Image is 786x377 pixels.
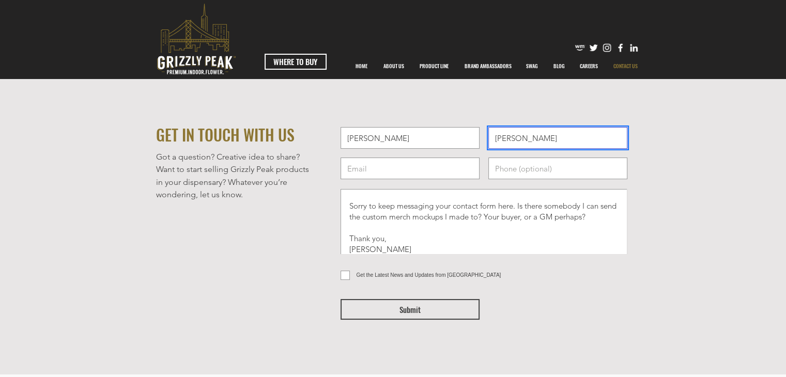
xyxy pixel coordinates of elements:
[548,53,570,79] p: BLOG
[357,272,501,278] span: Get the Latest News and Updates from [GEOGRAPHIC_DATA]
[575,42,585,53] img: weedmaps
[518,53,546,79] a: SWAG
[488,158,627,179] input: Phone (optional)
[273,56,317,67] span: WHERE TO BUY
[376,53,412,79] a: ABOUT US
[341,158,480,179] input: Email
[606,53,646,79] a: CONTACT US
[588,42,599,53] img: Twitter
[156,164,309,199] span: Want to start selling Grizzly Peak products in your dispensary? Whatever you’re wondering, let us...
[399,304,421,315] span: Submit
[341,299,480,320] button: Submit
[350,53,373,79] p: HOME
[572,53,606,79] a: CAREERS
[412,53,457,79] a: PRODUCT LINE
[521,53,543,79] p: SWAG
[575,42,639,53] ul: Social Bar
[378,53,409,79] p: ABOUT US
[628,42,639,53] img: Likedin
[348,53,646,79] nav: Site
[157,4,236,74] svg: premium-indoor-flower
[602,42,612,53] img: Instagram
[265,54,327,70] a: WHERE TO BUY
[341,127,480,149] input: First Name
[457,53,518,79] div: BRAND AMBASSADORS
[156,152,300,162] span: Got a question? Creative idea to share?
[608,53,643,79] p: CONTACT US
[156,123,295,146] span: GET IN TOUCH WITH US
[615,42,626,53] img: Facebook
[546,53,572,79] a: BLOG
[348,53,376,79] a: HOME
[459,53,517,79] p: BRAND AMBASSADORS
[341,189,627,254] textarea: Hi team, Sorry to keep messaging your contact form here. Is there somebody I can send the custom ...
[414,53,454,79] p: PRODUCT LINE
[488,127,627,149] input: Last Name
[575,53,603,79] p: CAREERS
